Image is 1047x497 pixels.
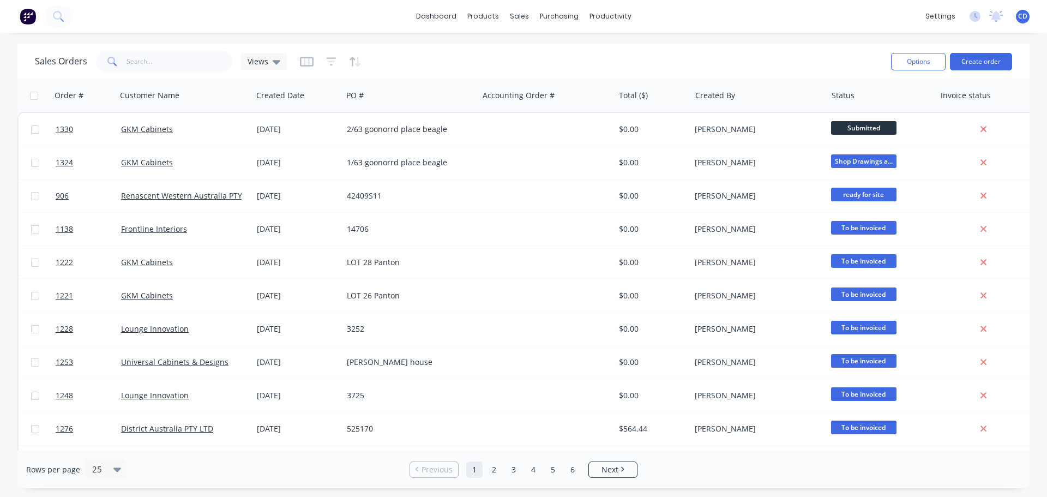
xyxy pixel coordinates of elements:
[831,288,896,301] span: To be invoiced
[545,462,561,478] a: Page 5
[831,154,896,168] span: Shop Drawings a...
[56,157,73,168] span: 1324
[347,224,468,235] div: 14706
[695,124,816,135] div: [PERSON_NAME]
[55,90,83,101] div: Order #
[695,90,735,101] div: Created By
[564,462,581,478] a: Page 6
[121,190,258,201] a: Renascent Western Australia PTY LTD
[20,8,36,25] img: Factory
[695,324,816,334] div: [PERSON_NAME]
[695,224,816,235] div: [PERSON_NAME]
[950,53,1012,70] button: Create order
[347,257,468,268] div: LOT 28 Panton
[831,221,896,235] span: To be invoiced
[483,90,555,101] div: Accounting Order #
[941,90,991,101] div: Invoice status
[619,124,683,135] div: $0.00
[347,324,468,334] div: 3252
[56,412,121,445] a: 1276
[56,290,73,301] span: 1221
[257,390,338,401] div: [DATE]
[257,257,338,268] div: [DATE]
[56,357,73,368] span: 1253
[120,90,179,101] div: Customer Name
[506,462,522,478] a: Page 3
[56,379,121,412] a: 1248
[410,464,458,475] a: Previous page
[619,190,683,201] div: $0.00
[891,53,946,70] button: Options
[56,324,73,334] span: 1228
[257,324,338,334] div: [DATE]
[127,51,233,73] input: Search...
[831,188,896,201] span: ready for site
[121,124,173,134] a: GKM Cabinets
[257,190,338,201] div: [DATE]
[466,462,483,478] a: Page 1 is your current page
[121,324,189,334] a: Lounge Innovation
[248,56,268,67] span: Views
[405,462,642,478] ul: Pagination
[56,179,121,212] a: 906
[504,8,534,25] div: sales
[619,90,648,101] div: Total ($)
[121,423,213,434] a: District Australia PTY LTD
[695,390,816,401] div: [PERSON_NAME]
[347,390,468,401] div: 3725
[462,8,504,25] div: products
[56,390,73,401] span: 1248
[347,290,468,301] div: LOT 26 Panton
[56,113,121,146] a: 1330
[619,390,683,401] div: $0.00
[121,257,173,267] a: GKM Cabinets
[695,190,816,201] div: [PERSON_NAME]
[920,8,961,25] div: settings
[121,157,173,167] a: GKM Cabinets
[26,464,80,475] span: Rows per page
[831,387,896,401] span: To be invoiced
[832,90,855,101] div: Status
[831,354,896,368] span: To be invoiced
[422,464,453,475] span: Previous
[56,446,121,478] a: 1328
[56,257,73,268] span: 1222
[831,121,896,135] span: Submitted
[257,357,338,368] div: [DATE]
[619,224,683,235] div: $0.00
[121,357,228,367] a: Universal Cabinets & Designs
[695,290,816,301] div: [PERSON_NAME]
[619,423,683,434] div: $564.44
[56,313,121,345] a: 1228
[257,290,338,301] div: [DATE]
[56,190,69,201] span: 906
[831,254,896,268] span: To be invoiced
[619,324,683,334] div: $0.00
[695,357,816,368] div: [PERSON_NAME]
[56,124,73,135] span: 1330
[347,124,468,135] div: 2/63 goonorrd place beagle
[56,279,121,312] a: 1221
[56,346,121,379] a: 1253
[257,423,338,434] div: [DATE]
[121,224,187,234] a: Frontline Interiors
[619,290,683,301] div: $0.00
[347,190,468,201] div: 42409S11
[347,157,468,168] div: 1/63 goonorrd place beagle
[56,224,73,235] span: 1138
[121,390,189,400] a: Lounge Innovation
[695,423,816,434] div: [PERSON_NAME]
[347,423,468,434] div: 525170
[56,246,121,279] a: 1222
[121,290,173,301] a: GKM Cabinets
[346,90,364,101] div: PO #
[1018,11,1027,21] span: CD
[347,357,468,368] div: [PERSON_NAME] house
[257,157,338,168] div: [DATE]
[56,213,121,245] a: 1138
[619,357,683,368] div: $0.00
[695,157,816,168] div: [PERSON_NAME]
[584,8,637,25] div: productivity
[589,464,637,475] a: Next page
[56,146,121,179] a: 1324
